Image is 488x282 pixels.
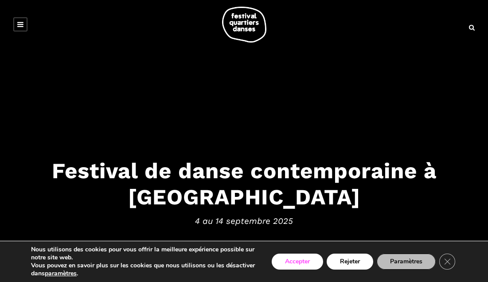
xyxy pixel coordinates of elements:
[377,254,436,270] button: Paramètres
[9,214,479,227] span: 4 au 14 septembre 2025
[222,7,266,43] img: logo-fqd-med
[9,158,479,210] h3: Festival de danse contemporaine à [GEOGRAPHIC_DATA]
[31,246,255,262] p: Nous utilisons des cookies pour vous offrir la meilleure expérience possible sur notre site web.
[45,270,77,278] button: paramètres
[439,254,455,270] button: Close GDPR Cookie Banner
[327,254,373,270] button: Rejeter
[272,254,323,270] button: Accepter
[31,262,255,278] p: Vous pouvez en savoir plus sur les cookies que nous utilisons ou les désactiver dans .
